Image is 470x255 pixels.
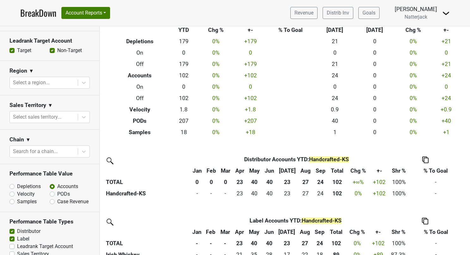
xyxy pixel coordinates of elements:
[190,165,204,176] th: Jan: activate to sort column ascending
[17,183,41,190] label: Depletions
[9,102,46,109] h3: Sales Territory
[197,36,235,47] td: 0 %
[276,176,298,188] th: 23
[197,92,235,104] td: 0 %
[315,81,355,93] td: 0
[389,165,409,176] th: Shr %: activate to sort column ascending
[246,226,262,238] th: May: activate to sort column ascending
[323,7,353,19] a: Distrib Inv
[290,7,318,19] a: Revenue
[109,59,170,70] th: Off
[315,59,355,70] td: 21
[109,36,170,47] th: Depletions
[109,70,170,81] th: Accounts
[313,165,328,176] th: Sep: activate to sort column ascending
[235,25,266,36] th: +-
[395,47,432,59] td: 0 %
[170,115,197,127] td: 207
[170,92,197,104] td: 102
[355,104,395,115] td: 0
[346,188,370,199] td: 0 %
[233,165,246,176] th: Apr: activate to sort column ascending
[246,176,262,188] th: 40
[235,127,266,138] td: +18
[264,189,275,198] div: 40
[109,104,170,115] th: Velocity
[246,238,262,249] th: 40
[246,165,262,176] th: May: activate to sort column ascending
[276,188,298,199] td: 23
[190,238,204,249] th: -
[197,81,235,93] td: 0 %
[109,115,170,127] th: PODs
[358,7,380,19] a: Goals
[9,68,27,74] h3: Region
[355,70,395,81] td: 0
[409,176,462,188] td: -
[9,136,24,143] h3: Chain
[353,179,364,185] span: +∞%
[298,188,313,199] td: 27
[298,238,312,249] th: 27
[432,127,461,138] td: +1
[197,127,235,138] td: 0 %
[328,188,346,199] th: 102
[26,136,31,144] span: ▼
[235,115,266,127] td: +207
[197,59,235,70] td: 0 %
[190,176,204,188] th: 0
[355,36,395,47] td: 0
[432,47,461,59] td: 0
[395,104,432,115] td: 0 %
[206,189,217,198] div: -
[218,238,232,249] th: -
[218,226,232,238] th: Mar: activate to sort column ascending
[204,238,218,249] th: -
[197,47,235,59] td: 0 %
[395,5,437,13] div: [PERSON_NAME]
[233,188,246,199] td: 23
[170,36,197,47] td: 179
[395,36,432,47] td: 0 %
[395,70,432,81] td: 0 %
[327,226,345,238] th: Total: activate to sort column ascending
[422,218,428,224] img: Copy to clipboard
[248,189,261,198] div: 40
[233,176,246,188] th: 23
[266,25,315,36] th: % To Goal
[328,165,346,176] th: Total: activate to sort column ascending
[235,36,266,47] td: +179
[192,189,203,198] div: -
[204,154,389,165] th: Distributor Accounts YTD :
[422,157,429,163] img: Copy to clipboard
[355,127,395,138] td: 0
[109,47,170,59] th: On
[432,25,461,36] th: +-
[327,238,345,249] th: 102
[315,25,355,36] th: [DATE]
[395,127,432,138] td: 0 %
[197,104,235,115] td: 0 %
[109,92,170,104] th: Off
[232,226,246,238] th: Apr: activate to sort column ascending
[190,226,204,238] th: Jan: activate to sort column ascending
[262,165,276,176] th: Jun: activate to sort column ascending
[276,226,298,238] th: Jul: activate to sort column ascending
[298,165,313,176] th: Aug: activate to sort column ascending
[204,188,218,199] td: 0
[262,238,276,249] th: 40
[315,104,355,115] td: 0.9
[104,176,190,188] th: TOTAL
[302,217,342,224] span: Handcrafted-KS
[57,47,82,54] label: Non-Target
[204,165,218,176] th: Feb: activate to sort column ascending
[315,189,326,198] div: 24
[315,36,355,47] td: 21
[373,179,386,185] span: +102
[190,188,204,199] td: 0
[57,198,89,205] label: Case Revenue
[409,188,462,199] td: -
[220,189,231,198] div: -
[432,92,461,104] td: +24
[218,188,233,199] td: 0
